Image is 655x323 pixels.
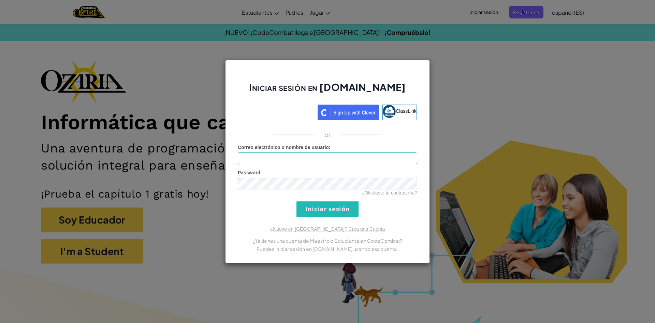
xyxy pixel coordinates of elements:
[270,226,385,232] a: ¿Nuevo en [GEOGRAPHIC_DATA]? Crea una Cuenta
[235,104,318,119] iframe: Botón Iniciar sesión con Google
[383,105,396,118] img: classlink-logo-small.png
[238,170,260,175] span: Password
[238,144,331,151] label: :
[238,237,417,245] p: ¿Ya tienes una cuenta de Maestro o Estudiante en CodeCombat?
[238,81,417,100] h2: Iniciar sesión en [DOMAIN_NAME]
[296,201,359,217] input: Iniciar sesión
[324,131,331,139] p: or
[238,245,417,253] p: Puedes iniciar sesión en [DOMAIN_NAME] usando esa cuenta.
[238,145,329,150] span: Correo electrónico o nombre de usuario
[318,105,379,120] img: clever_sso_button@2x.png
[396,108,417,113] span: ClassLink
[362,190,417,196] a: ¿Olvidaste tu contraseña?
